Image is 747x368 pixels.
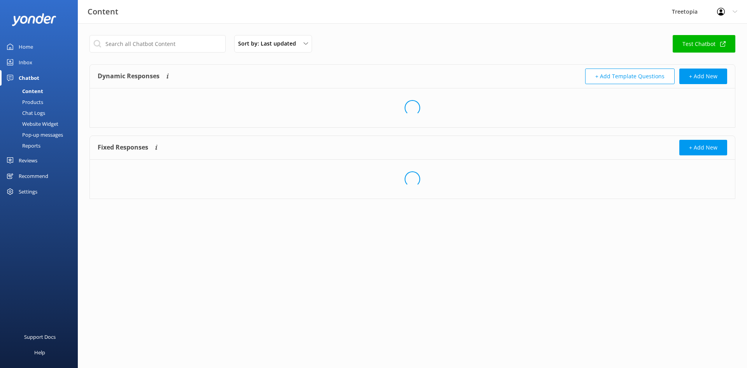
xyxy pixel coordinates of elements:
[5,129,78,140] a: Pop-up messages
[24,329,56,345] div: Support Docs
[5,86,78,97] a: Content
[34,345,45,360] div: Help
[89,35,226,53] input: Search all Chatbot Content
[5,107,45,118] div: Chat Logs
[5,97,78,107] a: Products
[5,97,43,107] div: Products
[19,55,32,70] div: Inbox
[19,153,37,168] div: Reviews
[5,140,40,151] div: Reports
[88,5,118,18] h3: Content
[5,118,78,129] a: Website Widget
[5,86,43,97] div: Content
[19,184,37,199] div: Settings
[679,140,727,155] button: + Add New
[238,39,301,48] span: Sort by: Last updated
[19,168,48,184] div: Recommend
[19,39,33,55] div: Home
[19,70,39,86] div: Chatbot
[98,69,160,84] h4: Dynamic Responses
[673,35,735,53] a: Test Chatbot
[12,13,56,26] img: yonder-white-logo.png
[5,118,58,129] div: Website Widget
[98,140,148,155] h4: Fixed Responses
[5,140,78,151] a: Reports
[5,107,78,118] a: Chat Logs
[5,129,63,140] div: Pop-up messages
[679,69,727,84] button: + Add New
[585,69,675,84] button: + Add Template Questions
